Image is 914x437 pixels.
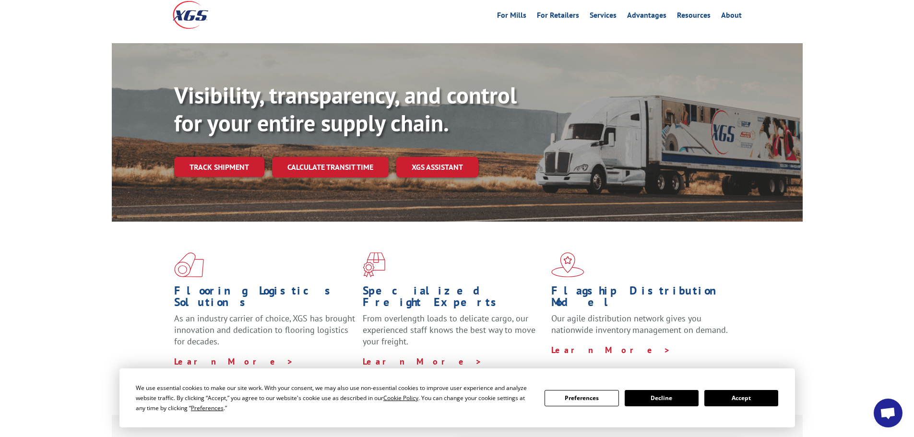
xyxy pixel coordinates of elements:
div: Cookie Consent Prompt [119,368,795,427]
a: Learn More > [174,356,294,367]
a: Advantages [627,12,666,22]
a: Services [590,12,617,22]
span: Our agile distribution network gives you nationwide inventory management on demand. [551,313,728,335]
button: Preferences [545,390,618,406]
img: xgs-icon-flagship-distribution-model-red [551,252,584,277]
a: For Retailers [537,12,579,22]
span: Cookie Policy [383,394,418,402]
button: Accept [704,390,778,406]
a: Track shipment [174,157,264,177]
a: Calculate transit time [272,157,389,177]
span: Preferences [191,404,224,412]
img: xgs-icon-focused-on-flooring-red [363,252,385,277]
a: Learn More > [363,356,482,367]
img: xgs-icon-total-supply-chain-intelligence-red [174,252,204,277]
a: For Mills [497,12,526,22]
div: Open chat [874,399,902,427]
h1: Flagship Distribution Model [551,285,733,313]
div: We use essential cookies to make our site work. With your consent, we may also use non-essential ... [136,383,533,413]
h1: Specialized Freight Experts [363,285,544,313]
a: Learn More > [551,344,671,355]
a: About [721,12,742,22]
a: Resources [677,12,711,22]
p: From overlength loads to delicate cargo, our experienced staff knows the best way to move your fr... [363,313,544,355]
h1: Flooring Logistics Solutions [174,285,356,313]
a: XGS ASSISTANT [396,157,478,177]
span: As an industry carrier of choice, XGS has brought innovation and dedication to flooring logistics... [174,313,355,347]
button: Decline [625,390,699,406]
b: Visibility, transparency, and control for your entire supply chain. [174,80,517,138]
